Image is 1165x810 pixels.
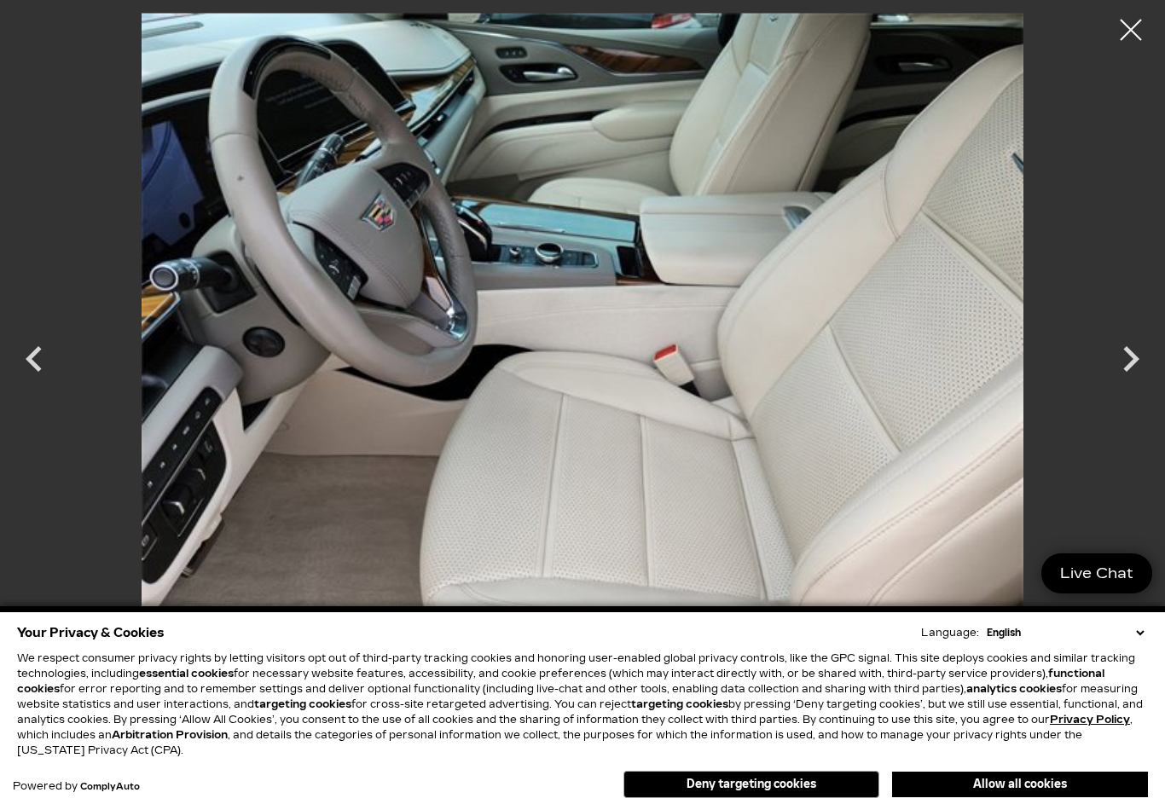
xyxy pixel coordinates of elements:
[85,13,1080,674] img: Used 2024 Radiant Red Tintcoat Cadillac Sport Platinum image 10
[17,651,1148,758] p: We respect consumer privacy rights by letting visitors opt out of third-party tracking cookies an...
[112,729,228,741] strong: Arbitration Provision
[1041,553,1152,593] a: Live Chat
[631,698,728,710] strong: targeting cookies
[921,628,979,638] div: Language:
[966,683,1062,695] strong: analytics cookies
[982,625,1148,640] select: Language Select
[139,668,234,680] strong: essential cookies
[254,698,351,710] strong: targeting cookies
[1052,564,1142,583] span: Live Chat
[1105,325,1156,402] div: Next
[1050,714,1130,726] u: Privacy Policy
[13,781,140,792] div: Powered by
[9,325,60,402] div: Previous
[623,771,879,798] button: Deny targeting cookies
[892,772,1148,797] button: Allow all cookies
[17,621,165,645] span: Your Privacy & Cookies
[80,782,140,792] a: ComplyAuto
